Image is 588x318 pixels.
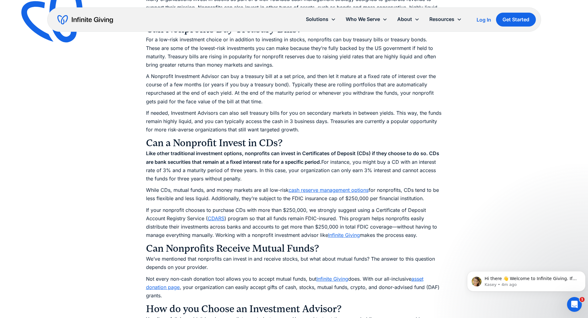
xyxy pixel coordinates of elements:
div: Who We Serve [341,13,392,26]
iframe: Intercom live chat [567,297,582,312]
a: cash reserve management options [289,187,369,193]
div: Resources [429,15,454,23]
a: asset donation page [146,276,423,290]
p: We’ve mentioned that nonprofits can invest in and receive stocks, but what about mutual funds? Th... [146,255,442,271]
div: About [392,13,424,26]
div: Solutions [306,15,328,23]
h3: Can a Nonprofit Invest in CDs? [146,137,442,149]
iframe: Intercom notifications message [465,258,588,301]
a: home [57,15,113,25]
div: Resources [424,13,467,26]
a: Infinite Giving [328,232,360,238]
p: For instance, you might buy a CD with an interest rate of 3% and a maturity period of three years... [146,149,442,183]
h3: How do you Choose an Investment Advisor? [146,303,442,315]
a: Log In [477,16,491,23]
h3: Can Nonprofits Receive Mutual Funds? [146,242,442,255]
p: For a low-risk investment choice or in addition to investing in stocks, nonprofits can buy treasu... [146,35,442,69]
p: If needed, Investment Advisors can also sell treasury bills for you on secondary markets in betwe... [146,109,442,134]
strong: Like other traditional investment options, nonprofits can invest in Certificates of Deposit (CDs)... [146,150,439,165]
a: Infinite Giving [316,276,348,282]
span: 1 [580,297,585,302]
div: Log In [477,17,491,22]
a: CDARS [208,215,224,221]
a: Get Started [496,13,536,27]
div: Who We Serve [346,15,380,23]
p: A Nonprofit Investment Advisor can buy a treasury bill at a set price, and then let it mature at ... [146,72,442,106]
div: About [397,15,412,23]
p: Not every non-cash donation tool allows you to accept mutual funds, but does. With our all-inclus... [146,275,442,300]
p: If your nonprofit chooses to purchase CDs with more than $250,000, we strongly suggest using a Ce... [146,206,442,240]
p: While CDs, mutual funds, and money markets are all low-risk for nonprofits, CDs tend to be less f... [146,186,442,203]
div: Solutions [301,13,341,26]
